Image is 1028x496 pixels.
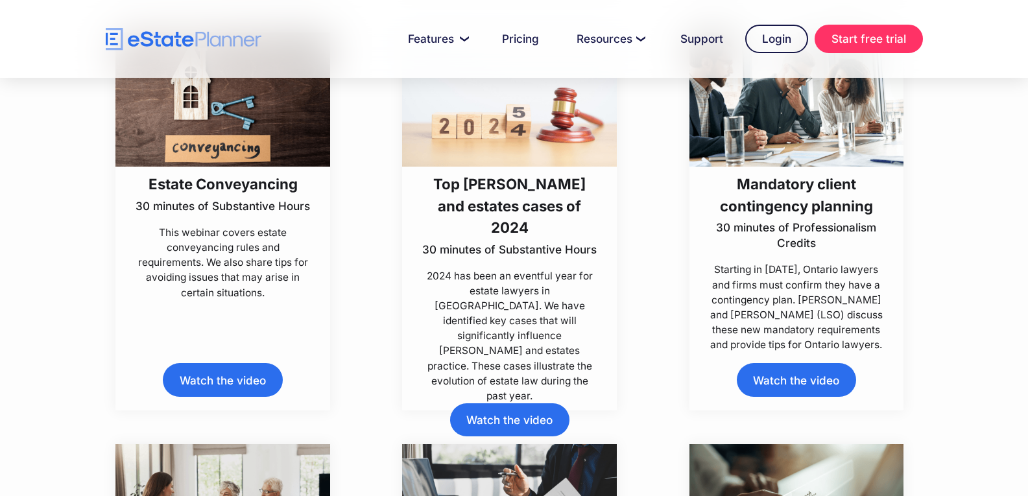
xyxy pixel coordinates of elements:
a: Resources [561,26,658,52]
a: Top [PERSON_NAME] and estates cases of 202430 minutes of Substantive Hours2024 has been an eventf... [402,32,617,403]
p: 30 minutes of Substantive Hours [420,242,599,257]
a: Estate Conveyancing30 minutes of Substantive HoursThis webinar covers estate conveyancing rules a... [115,32,330,300]
a: Pricing [486,26,555,52]
p: 30 minutes of Substantive Hours [136,198,310,214]
h3: Mandatory client contingency planning [707,173,886,217]
p: 30 minutes of Professionalism Credits [707,220,886,251]
h3: Top [PERSON_NAME] and estates cases of 2024 [420,173,599,238]
h3: Estate Conveyancing [136,173,310,195]
a: Watch the video [163,363,282,396]
a: Features [392,26,480,52]
a: Start free trial [815,25,923,53]
a: home [106,28,261,51]
a: Mandatory client contingency planning30 minutes of Professionalism CreditsStarting in [DATE], Ont... [689,32,904,352]
a: Login [745,25,808,53]
a: Watch the video [737,363,856,396]
a: Support [665,26,739,52]
a: Watch the video [450,403,569,436]
p: 2024 has been an eventful year for estate lawyers in [GEOGRAPHIC_DATA]. We have identified key ca... [420,268,599,403]
p: Starting in [DATE], Ontario lawyers and firms must confirm they have a contingency plan. [PERSON_... [707,262,886,352]
p: This webinar covers estate conveyancing rules and requirements. We also share tips for avoiding i... [134,225,313,300]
